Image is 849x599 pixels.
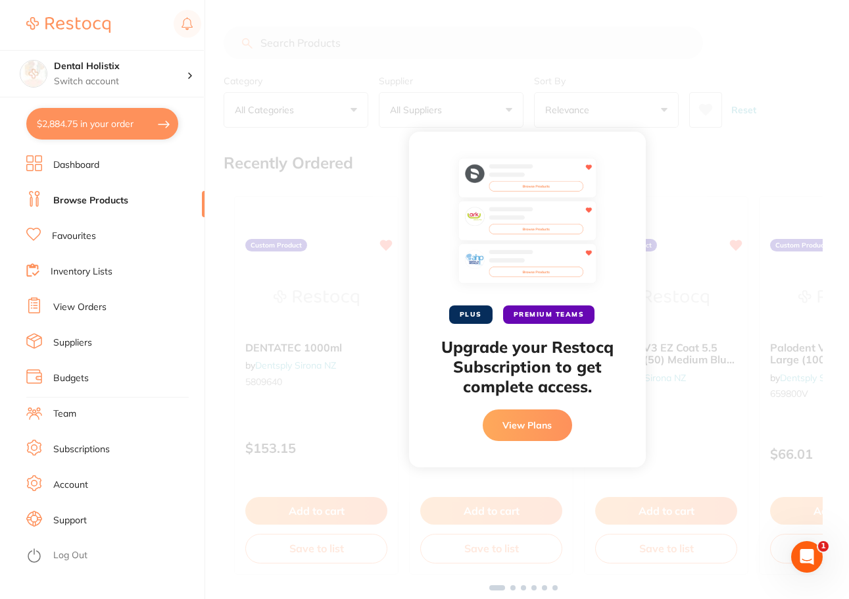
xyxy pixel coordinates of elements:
button: $2,884.75 in your order [26,108,178,140]
span: PREMIUM TEAMS [503,305,595,324]
a: Subscriptions [53,443,110,456]
img: Restocq Logo [26,17,110,33]
a: Suppliers [53,336,92,350]
a: Budgets [53,372,89,385]
a: Inventory Lists [51,265,112,278]
h4: Dental Holistix [54,60,187,73]
a: Support [53,514,87,527]
a: View Orders [53,301,107,314]
img: favourites-preview.svg [458,158,596,290]
a: Dashboard [53,159,99,172]
span: 1 [818,541,829,552]
a: Account [53,479,88,492]
button: Log Out [26,546,201,567]
span: PLUS [449,305,493,324]
p: Switch account [54,75,187,88]
iframe: Intercom live chat [791,541,823,573]
a: Team [53,407,76,421]
button: View Plans [483,409,572,441]
h2: Upgrade your Restocq Subscription to get complete access. [435,337,619,396]
a: Browse Products [53,194,128,207]
a: Log Out [53,549,87,562]
a: Favourites [52,230,96,243]
img: Dental Holistix [20,61,47,87]
a: Restocq Logo [26,10,110,40]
